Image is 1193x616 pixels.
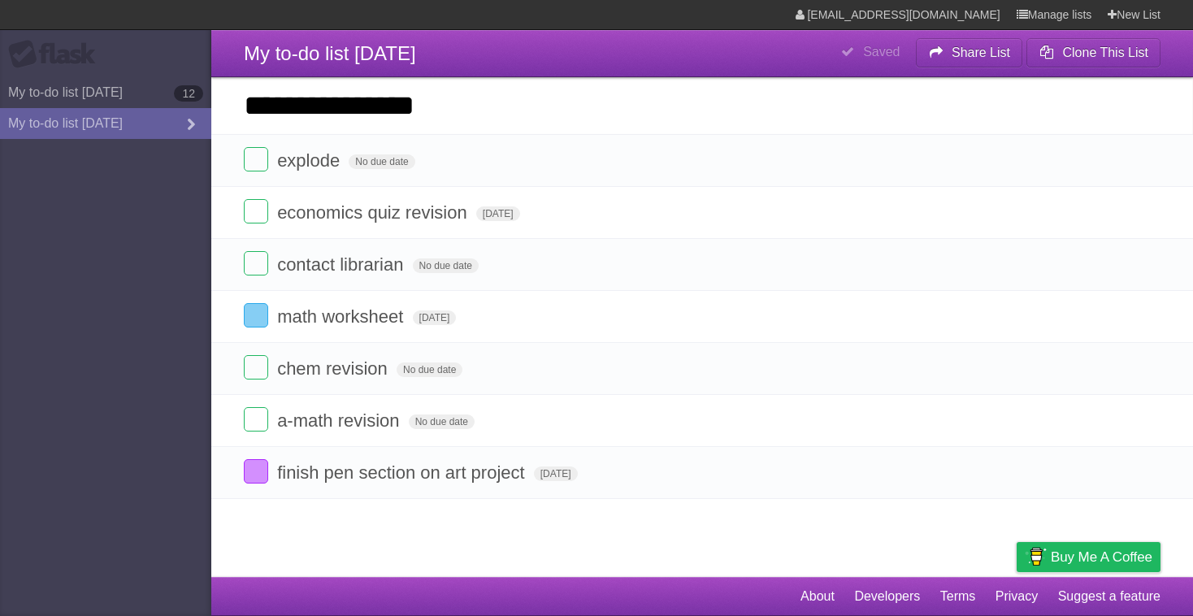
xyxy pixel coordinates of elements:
[409,414,475,429] span: No due date
[1026,38,1160,67] button: Clone This List
[1025,543,1047,570] img: Buy me a coffee
[940,581,976,612] a: Terms
[534,466,578,481] span: [DATE]
[1058,581,1160,612] a: Suggest a feature
[800,581,835,612] a: About
[244,459,268,484] label: Done
[1017,542,1160,572] a: Buy me a coffee
[413,258,479,273] span: No due date
[277,150,344,171] span: explode
[996,581,1038,612] a: Privacy
[854,581,920,612] a: Developers
[277,202,471,223] span: economics quiz revision
[277,254,407,275] span: contact librarian
[244,303,268,328] label: Done
[244,251,268,275] label: Done
[1051,543,1152,571] span: Buy me a coffee
[476,206,520,221] span: [DATE]
[1062,46,1148,59] b: Clone This List
[244,407,268,432] label: Done
[863,45,900,59] b: Saved
[349,154,414,169] span: No due date
[413,310,457,325] span: [DATE]
[244,355,268,380] label: Done
[277,306,407,327] span: math worksheet
[244,147,268,171] label: Done
[8,40,106,69] div: Flask
[277,410,403,431] span: a-math revision
[244,199,268,223] label: Done
[277,462,529,483] span: finish pen section on art project
[952,46,1010,59] b: Share List
[397,362,462,377] span: No due date
[277,358,392,379] span: chem revision
[244,42,416,64] span: My to-do list [DATE]
[916,38,1023,67] button: Share List
[174,85,203,102] b: 12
